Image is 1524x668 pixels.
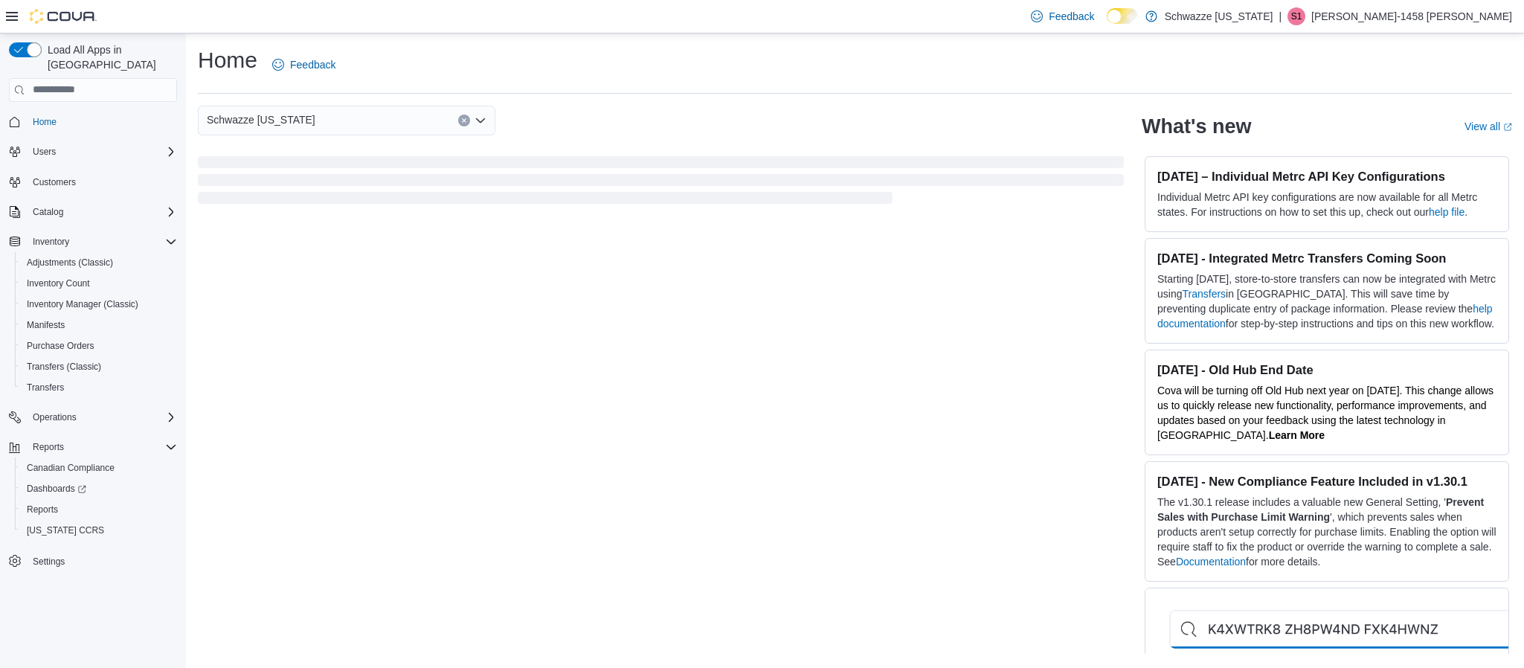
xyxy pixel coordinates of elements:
[1157,385,1494,441] span: Cova will be turning off Old Hub next year on [DATE]. This change allows us to quickly release ne...
[1157,190,1496,219] p: Individual Metrc API key configurations are now available for all Metrc states. For instructions ...
[266,50,341,80] a: Feedback
[21,274,177,292] span: Inventory Count
[21,379,70,396] a: Transfers
[27,408,177,426] span: Operations
[1157,474,1496,489] h3: [DATE] - New Compliance Feature Included in v1.30.1
[15,499,183,520] button: Reports
[1157,272,1496,331] p: Starting [DATE], store-to-store transfers can now be integrated with Metrc using in [GEOGRAPHIC_D...
[15,520,183,541] button: [US_STATE] CCRS
[21,295,177,313] span: Inventory Manager (Classic)
[3,171,183,193] button: Customers
[15,315,183,335] button: Manifests
[21,358,107,376] a: Transfers (Classic)
[290,57,335,72] span: Feedback
[33,206,63,218] span: Catalog
[1049,9,1094,24] span: Feedback
[1157,169,1496,184] h3: [DATE] – Individual Metrc API Key Configurations
[21,459,120,477] a: Canadian Compliance
[27,408,83,426] button: Operations
[458,115,470,126] button: Clear input
[27,113,62,131] a: Home
[15,377,183,398] button: Transfers
[21,337,177,355] span: Purchase Orders
[207,111,315,129] span: Schwazze [US_STATE]
[33,411,77,423] span: Operations
[21,379,177,396] span: Transfers
[475,115,486,126] button: Open list of options
[21,459,177,477] span: Canadian Compliance
[1157,251,1496,266] h3: [DATE] - Integrated Metrc Transfers Coming Soon
[21,295,144,313] a: Inventory Manager (Classic)
[21,358,177,376] span: Transfers (Classic)
[27,551,177,570] span: Settings
[15,252,183,273] button: Adjustments (Classic)
[9,105,177,611] nav: Complex example
[27,203,177,221] span: Catalog
[1176,556,1246,568] a: Documentation
[21,480,177,498] span: Dashboards
[3,231,183,252] button: Inventory
[21,480,92,498] a: Dashboards
[1157,496,1484,523] strong: Prevent Sales with Purchase Limit Warning
[27,257,113,269] span: Adjustments (Classic)
[21,274,96,292] a: Inventory Count
[21,501,64,518] a: Reports
[3,550,183,571] button: Settings
[15,478,183,499] a: Dashboards
[1503,123,1512,132] svg: External link
[21,254,119,272] a: Adjustments (Classic)
[33,556,65,568] span: Settings
[3,407,183,428] button: Operations
[1142,115,1251,138] h2: What's new
[1291,7,1302,25] span: S1
[3,111,183,132] button: Home
[27,112,177,131] span: Home
[21,316,71,334] a: Manifests
[1311,7,1512,25] p: [PERSON_NAME]-1458 [PERSON_NAME]
[3,141,183,162] button: Users
[15,294,183,315] button: Inventory Manager (Classic)
[15,457,183,478] button: Canadian Compliance
[27,504,58,516] span: Reports
[198,45,257,75] h1: Home
[27,143,177,161] span: Users
[1269,429,1325,441] a: Learn More
[27,143,62,161] button: Users
[27,340,94,352] span: Purchase Orders
[27,233,177,251] span: Inventory
[27,203,69,221] button: Catalog
[198,159,1124,207] span: Loading
[27,361,101,373] span: Transfers (Classic)
[27,553,71,571] a: Settings
[1157,495,1496,569] p: The v1.30.1 release includes a valuable new General Setting, ' ', which prevents sales when produ...
[1182,288,1226,300] a: Transfers
[15,335,183,356] button: Purchase Orders
[33,146,56,158] span: Users
[15,273,183,294] button: Inventory Count
[27,173,177,191] span: Customers
[21,254,177,272] span: Adjustments (Classic)
[33,236,69,248] span: Inventory
[30,9,97,24] img: Cova
[33,176,76,188] span: Customers
[21,521,110,539] a: [US_STATE] CCRS
[27,277,90,289] span: Inventory Count
[15,356,183,377] button: Transfers (Classic)
[1025,1,1100,31] a: Feedback
[27,524,104,536] span: [US_STATE] CCRS
[21,337,100,355] a: Purchase Orders
[21,521,177,539] span: Washington CCRS
[1429,206,1464,218] a: help file
[27,319,65,331] span: Manifests
[1157,362,1496,377] h3: [DATE] - Old Hub End Date
[27,173,82,191] a: Customers
[3,437,183,457] button: Reports
[3,202,183,222] button: Catalog
[1464,121,1512,132] a: View allExternal link
[27,438,70,456] button: Reports
[27,483,86,495] span: Dashboards
[27,298,138,310] span: Inventory Manager (Classic)
[27,462,115,474] span: Canadian Compliance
